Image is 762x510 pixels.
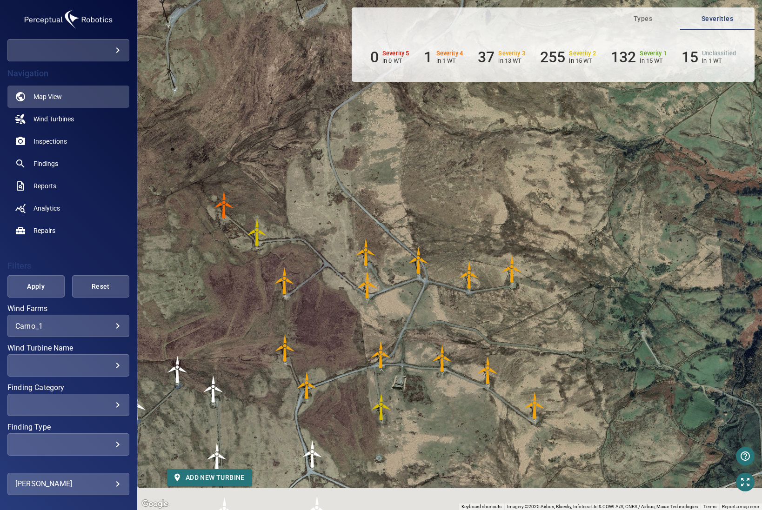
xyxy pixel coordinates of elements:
[33,137,67,146] span: Inspections
[7,261,129,271] h4: Filters
[7,69,129,78] h4: Navigation
[498,255,526,283] img: windFarmIconCat3.svg
[461,503,501,510] button: Keyboard shortcuts
[611,48,636,66] h6: 132
[7,130,129,152] a: inspections noActive
[7,108,129,130] a: windturbines noActive
[367,341,395,369] img: windFarmIconCat3.svg
[478,48,495,66] h6: 37
[243,219,271,246] gmp-advanced-marker: B26-SWT600-372
[507,504,698,509] span: Imagery ©2025 Airbus, Bluesky, Infoterra Ltd & COWI A/S, CNES / Airbus, Maxar Technologies
[33,226,55,235] span: Repairs
[498,255,526,283] gmp-advanced-marker: A28-SWT600-369
[455,261,483,289] img: windFarmIconCat3.svg
[382,57,409,64] p: in 0 WT
[200,375,227,403] gmp-advanced-marker: B12-SWT600-382
[203,443,231,470] img: windFarmIcon.svg
[540,48,596,66] li: Severity 2
[167,469,252,486] button: Add new turbine
[7,152,129,175] a: findings noActive
[682,48,736,66] li: Severity Unclassified
[703,504,716,509] a: Terms
[210,191,238,219] img: windFarmIconCat4.svg
[7,433,129,456] div: Finding Type
[174,472,245,484] span: Add new turbine
[203,443,231,470] gmp-advanced-marker: B11-SWT600-383
[569,50,596,57] h6: Severity 2
[140,498,170,510] img: Google
[15,322,121,331] div: Carno_1
[84,281,118,292] span: Reset
[702,57,736,64] p: in 1 WT
[352,238,380,266] img: windFarmIconCat3.svg
[611,13,675,25] span: Types
[354,271,381,299] img: windFarmIconCat3.svg
[7,175,129,197] a: reports noActive
[7,315,129,337] div: Wind Farms
[271,334,299,362] gmp-advanced-marker: B27-SWT600-379
[200,375,227,403] img: windFarmIcon.svg
[540,48,565,66] h6: 255
[424,48,432,66] h6: 1
[405,246,433,274] gmp-advanced-marker: A26-SWT600-366
[428,344,456,372] img: windFarmIconCat3.svg
[569,57,596,64] p: in 15 WT
[686,13,749,25] span: Severities
[7,344,129,352] label: Wind Turbine Name
[682,48,698,66] h6: 15
[271,267,299,295] gmp-advanced-marker: B28-SWT600-371
[271,334,299,362] img: windFarmIconCat3.svg
[164,356,192,384] img: windFarmIcon.svg
[7,197,129,219] a: analytics noActive
[367,341,395,369] gmp-advanced-marker: A22-SWT600-377
[354,271,381,299] gmp-advanced-marker: A05-SWT600-373
[22,7,115,32] img: amegni-logo
[521,391,549,419] img: windFarmIconCat3.svg
[33,92,62,101] span: Map View
[478,48,525,66] li: Severity 3
[428,344,456,372] gmp-advanced-marker: A23-SWT600-376
[455,261,483,289] gmp-advanced-marker: A27-SWT600-368
[7,39,129,61] div: amegni
[7,394,129,416] div: Finding Category
[33,114,74,124] span: Wind Turbines
[271,267,299,295] img: windFarmIconCat3.svg
[15,477,121,491] div: [PERSON_NAME]
[368,393,395,421] gmp-advanced-marker: A21-SWT600-378
[33,181,56,191] span: Reports
[521,391,549,419] gmp-advanced-marker: A25-SWT600-374
[33,159,58,168] span: Findings
[370,48,379,66] h6: 0
[19,281,53,292] span: Apply
[7,384,129,391] label: Finding Category
[424,48,463,66] li: Severity 4
[640,50,667,57] h6: Severity 1
[640,57,667,64] p: in 15 WT
[7,424,129,431] label: Finding Type
[722,504,759,509] a: Report a map error
[140,498,170,510] a: Open this area in Google Maps (opens a new window)
[7,354,129,377] div: Wind Turbine Name
[210,191,238,219] gmp-advanced-marker: B25-SWT600-370
[293,371,321,399] img: windFarmIconCat3.svg
[164,356,192,384] gmp-advanced-marker: B15-SWT600-356
[611,48,667,66] li: Severity 1
[382,50,409,57] h6: Severity 5
[498,50,525,57] h6: Severity 3
[436,50,463,57] h6: Severity 4
[474,357,502,384] gmp-advanced-marker: A24-SWT600-375
[72,275,129,298] button: Reset
[7,305,129,312] label: Wind Farms
[368,393,395,421] img: windFarmIconCat2.svg
[33,204,60,213] span: Analytics
[702,50,736,57] h6: Unclassified
[474,357,502,384] img: windFarmIconCat3.svg
[405,246,433,274] img: windFarmIconCat3.svg
[352,238,380,266] gmp-advanced-marker: A06-SWT600-367
[7,219,129,242] a: repairs noActive
[7,275,65,298] button: Apply
[243,219,271,246] img: windFarmIconCat2.svg
[299,440,327,468] img: windFarmIcon.svg
[7,86,129,108] a: map active
[436,57,463,64] p: in 1 WT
